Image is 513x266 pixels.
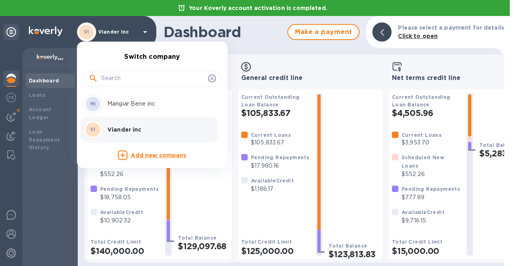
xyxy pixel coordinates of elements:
[107,100,208,108] p: Mangiar Bene inc
[101,72,205,84] input: Search
[90,101,96,107] b: MI
[107,126,208,134] p: Viander inc
[90,126,96,132] b: VI
[131,151,186,160] p: Add new company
